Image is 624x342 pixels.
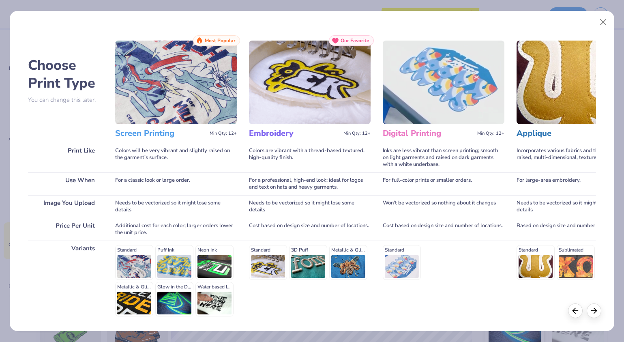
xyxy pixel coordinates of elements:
[383,218,504,241] div: Cost based on design size and number of locations.
[343,131,371,136] span: Min Qty: 12+
[341,38,369,43] span: Our Favorite
[115,172,237,195] div: For a classic look or large order.
[249,41,371,124] img: Embroidery
[383,172,504,195] div: For full-color prints or smaller orders.
[383,41,504,124] img: Digital Printing
[115,218,237,241] div: Additional cost for each color; larger orders lower the unit price.
[28,143,103,172] div: Print Like
[383,128,474,139] h3: Digital Printing
[115,128,206,139] h3: Screen Printing
[28,241,103,321] div: Variants
[205,38,236,43] span: Most Popular
[28,218,103,241] div: Price Per Unit
[249,218,371,241] div: Cost based on design size and number of locations.
[249,128,340,139] h3: Embroidery
[115,143,237,172] div: Colors will be very vibrant and slightly raised on the garment's surface.
[28,97,103,103] p: You can change this later.
[383,195,504,218] div: Won't be vectorized so nothing about it changes
[28,56,103,92] h2: Choose Print Type
[517,128,608,139] h3: Applique
[249,172,371,195] div: For a professional, high-end look; ideal for logos and text on hats and heavy garments.
[477,131,504,136] span: Min Qty: 12+
[249,195,371,218] div: Needs to be vectorized so it might lose some details
[28,195,103,218] div: Image You Upload
[115,195,237,218] div: Needs to be vectorized so it might lose some details
[28,172,103,195] div: Use When
[383,143,504,172] div: Inks are less vibrant than screen printing; smooth on light garments and raised on dark garments ...
[249,143,371,172] div: Colors are vibrant with a thread-based textured, high-quality finish.
[210,131,237,136] span: Min Qty: 12+
[596,15,611,30] button: Close
[115,41,237,124] img: Screen Printing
